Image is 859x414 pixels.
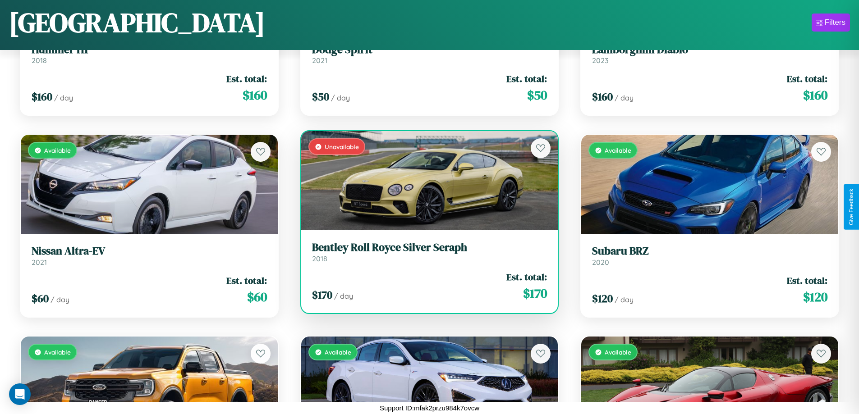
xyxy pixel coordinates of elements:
span: 2023 [592,56,608,65]
h1: [GEOGRAPHIC_DATA] [9,4,265,41]
span: Est. total: [226,274,267,287]
span: $ 160 [592,89,613,104]
h3: Subaru BRZ [592,245,827,258]
h3: Hummer H1 [32,43,267,56]
span: 2018 [32,56,47,65]
span: Est. total: [506,72,547,85]
span: $ 60 [247,288,267,306]
span: / day [615,295,634,304]
span: / day [54,93,73,102]
span: Available [44,146,71,154]
span: Est. total: [787,72,827,85]
span: Unavailable [325,143,359,150]
a: Bentley Roll Royce Silver Seraph2018 [312,241,547,263]
h3: Lamborghini Diablo [592,43,827,56]
span: Est. total: [506,270,547,283]
h3: Bentley Roll Royce Silver Seraph [312,241,547,254]
span: Est. total: [226,72,267,85]
span: $ 120 [803,288,827,306]
span: / day [334,291,353,300]
h3: Nissan Altra-EV [32,245,267,258]
a: Subaru BRZ2020 [592,245,827,267]
span: Available [325,348,351,356]
a: Hummer H12018 [32,43,267,65]
span: Available [605,146,631,154]
span: 2021 [32,258,47,267]
p: Support ID: mfak2przu984k7ovcw [380,402,479,414]
a: Nissan Altra-EV2021 [32,245,267,267]
span: / day [51,295,69,304]
span: Available [605,348,631,356]
span: / day [331,93,350,102]
span: $ 170 [312,287,332,302]
span: $ 160 [803,86,827,104]
span: $ 170 [523,284,547,302]
a: Dodge Spirit2021 [312,43,547,65]
span: $ 60 [32,291,49,306]
span: $ 160 [243,86,267,104]
span: $ 50 [527,86,547,104]
span: 2018 [312,254,327,263]
div: Filters [825,18,845,27]
a: Lamborghini Diablo2023 [592,43,827,65]
button: Filters [812,14,850,32]
span: $ 50 [312,89,329,104]
span: / day [615,93,634,102]
div: Give Feedback [848,189,854,225]
div: Open Intercom Messenger [9,383,31,405]
span: Est. total: [787,274,827,287]
span: $ 160 [32,89,52,104]
h3: Dodge Spirit [312,43,547,56]
span: $ 120 [592,291,613,306]
span: Available [44,348,71,356]
span: 2020 [592,258,609,267]
span: 2021 [312,56,327,65]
